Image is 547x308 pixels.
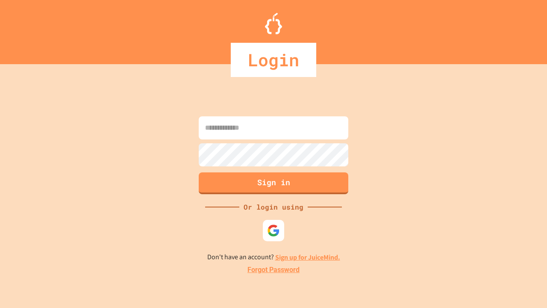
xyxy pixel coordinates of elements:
[247,265,300,275] a: Forgot Password
[476,237,538,273] iframe: chat widget
[239,202,308,212] div: Or login using
[199,172,348,194] button: Sign in
[267,224,280,237] img: google-icon.svg
[511,274,538,299] iframe: chat widget
[207,252,340,263] p: Don't have an account?
[265,13,282,34] img: Logo.svg
[231,43,316,77] div: Login
[275,253,340,262] a: Sign up for JuiceMind.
